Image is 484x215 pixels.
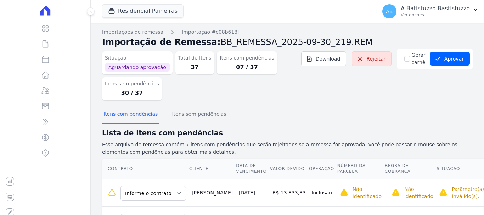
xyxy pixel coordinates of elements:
[384,159,436,179] th: Regra de Cobrança
[377,1,484,21] button: AB A Batistuzzo Bastistuzzo Ver opções
[236,159,269,179] th: Data de Vencimento
[102,36,473,49] h2: Importação de Remessa:
[309,179,337,206] td: Inclusão
[220,63,274,72] dd: 07 / 37
[452,186,484,200] p: Parâmetro(s) inválido(s).
[102,28,473,36] nav: Breadcrumb
[401,5,470,12] p: A Batistuzzo Bastistuzzo
[102,28,163,36] a: Importações de remessa
[301,51,347,66] a: Download
[220,54,274,62] dt: Itens com pendências
[270,179,309,206] td: R$ 13.833,33
[270,159,309,179] th: Valor devido
[386,9,393,14] span: AB
[178,63,212,72] dd: 37
[182,28,239,36] a: Importação #c08b618f
[404,186,433,200] p: Não identificado
[352,51,392,66] a: Rejeitar
[102,106,159,124] button: Itens com pendências
[401,12,470,18] p: Ver opções
[430,52,470,66] button: Aprovar
[105,63,170,72] span: Aguardando aprovação
[102,141,473,156] p: Esse arquivo de remessa contém 7 itens com pendências que serão rejeitados se a remessa for aprov...
[102,4,184,18] button: Residencial Paineiras
[178,54,212,62] dt: Total de Itens
[236,179,269,206] td: [DATE]
[309,159,337,179] th: Operação
[105,80,159,87] dt: Itens sem pendências
[105,89,159,97] dd: 30 / 37
[353,186,382,200] p: Não identificado
[411,51,426,66] label: Gerar carnê
[105,54,170,62] dt: Situação
[102,159,189,179] th: Contrato
[170,106,227,124] button: Itens sem pendências
[221,37,373,47] span: BB_REMESSA_2025-09-30_219.REM
[189,179,236,206] td: [PERSON_NAME]
[337,159,384,179] th: Número da Parcela
[102,128,473,138] h2: Lista de itens com pendências
[189,159,236,179] th: Cliente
